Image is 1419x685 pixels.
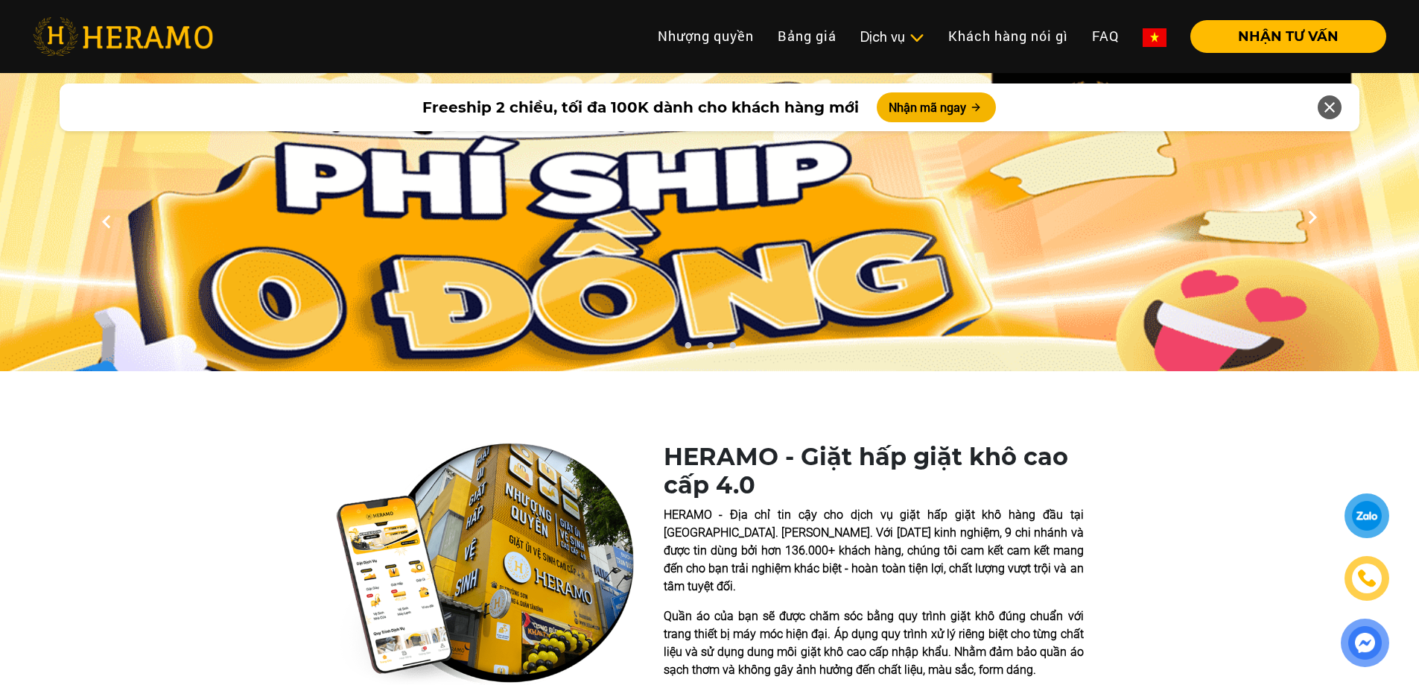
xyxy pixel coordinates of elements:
a: Nhượng quyền [646,20,766,52]
button: Nhận mã ngay [877,92,996,122]
img: phone-icon [1357,569,1377,589]
p: Quần áo của bạn sẽ được chăm sóc bằng quy trình giặt khô đúng chuẩn với trang thiết bị máy móc hi... [664,607,1084,679]
button: 2 [702,341,717,356]
h1: HERAMO - Giặt hấp giặt khô cao cấp 4.0 [664,443,1084,500]
button: 3 [725,341,740,356]
button: NHẬN TƯ VẤN [1190,20,1386,53]
button: 1 [680,341,695,356]
p: HERAMO - Địa chỉ tin cậy cho dịch vụ giặt hấp giặt khô hàng đầu tại [GEOGRAPHIC_DATA]. [PERSON_NA... [664,506,1084,596]
div: Dịch vụ [860,27,924,47]
a: phone-icon [1346,558,1388,599]
img: subToggleIcon [909,31,924,45]
img: vn-flag.png [1143,28,1166,47]
a: Khách hàng nói gì [936,20,1080,52]
img: heramo-logo.png [33,17,213,56]
a: NHẬN TƯ VẤN [1178,30,1386,43]
a: Bảng giá [766,20,848,52]
a: FAQ [1080,20,1131,52]
span: Freeship 2 chiều, tối đa 100K dành cho khách hàng mới [422,96,859,119]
